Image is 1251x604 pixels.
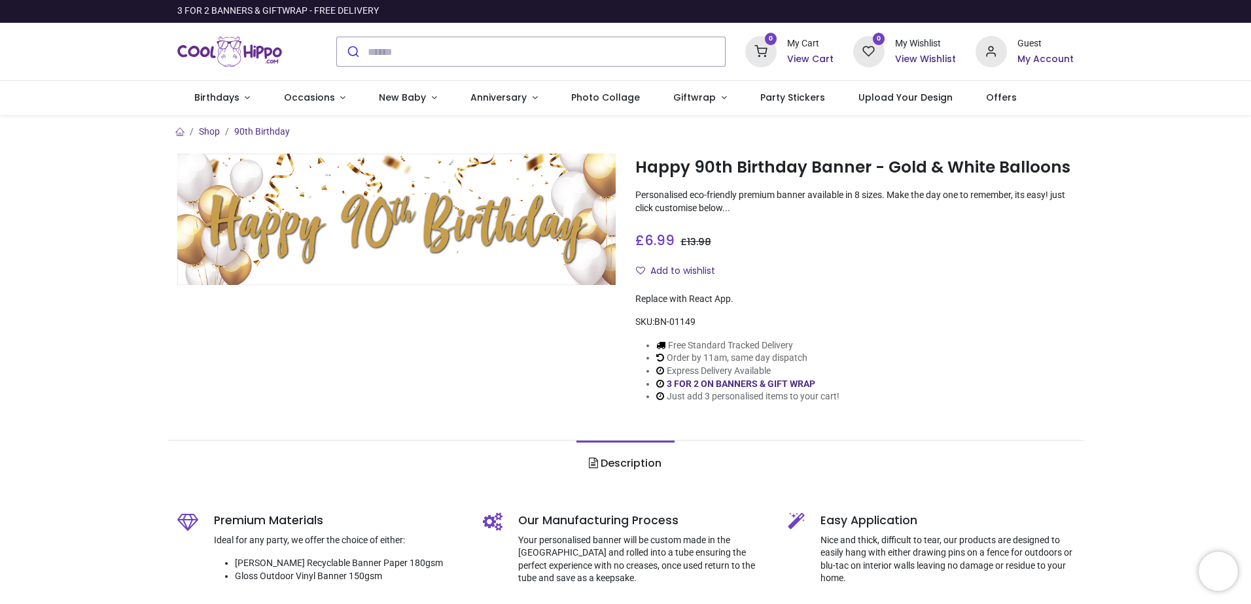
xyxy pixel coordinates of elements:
h5: Premium Materials [214,512,463,529]
div: My Wishlist [895,37,956,50]
span: £ [635,231,675,250]
sup: 0 [873,33,885,45]
div: Guest [1017,37,1074,50]
a: Shop [199,126,220,137]
span: Photo Collage [571,91,640,104]
sup: 0 [765,33,777,45]
div: SKU: [635,316,1074,329]
li: Free Standard Tracked Delivery [656,339,839,352]
a: View Wishlist [895,53,956,66]
iframe: Brevo live chat [1199,552,1238,591]
span: Party Stickers [760,91,825,104]
div: Replace with React App. [635,293,1074,306]
h5: Our Manufacturing Process [518,512,769,529]
a: Anniversary [453,81,554,115]
a: New Baby [362,81,454,115]
h5: Easy Application [820,512,1074,529]
li: Order by 11am, same day dispatch [656,352,839,365]
span: BN-01149 [654,316,696,327]
span: Offers [986,91,1017,104]
button: Submit [337,37,368,66]
button: Add to wishlistAdd to wishlist [635,260,726,282]
a: My Account [1017,53,1074,66]
span: Birthdays [194,91,239,104]
a: Giftwrap [656,81,743,115]
iframe: Customer reviews powered by Trustpilot [799,5,1074,18]
li: [PERSON_NAME] Recyclable Banner Paper 180gsm [235,557,463,570]
a: Occasions [267,81,362,115]
span: New Baby [379,91,426,104]
li: Express Delivery Available [656,365,839,378]
h1: Happy 90th Birthday Banner - Gold & White Balloons [635,156,1074,178]
span: Occasions [284,91,335,104]
span: Upload Your Design [858,91,953,104]
p: Nice and thick, difficult to tear, our products are designed to easily hang with either drawing p... [820,534,1074,585]
div: 3 FOR 2 BANNERS & GIFTWRAP - FREE DELIVERY [177,5,379,18]
i: Add to wishlist [636,266,645,275]
a: 0 [745,46,777,56]
a: 0 [853,46,885,56]
span: £ [680,235,711,248]
li: Just add 3 personalised items to your cart! [656,390,839,403]
a: 90th Birthday [234,126,290,137]
span: 6.99 [644,231,675,250]
div: My Cart [787,37,834,50]
span: Giftwrap [673,91,716,104]
a: Birthdays [177,81,267,115]
span: 13.98 [687,235,711,248]
img: Happy 90th Birthday Banner - Gold & White Balloons [177,154,616,285]
a: View Cart [787,53,834,66]
li: Gloss Outdoor Vinyl Banner 150gsm [235,570,463,583]
span: Anniversary [470,91,527,104]
a: 3 FOR 2 ON BANNERS & GIFT WRAP [667,378,815,389]
img: Cool Hippo [177,33,282,70]
p: Your personalised banner will be custom made in the [GEOGRAPHIC_DATA] and rolled into a tube ensu... [518,534,769,585]
p: Personalised eco-friendly premium banner available in 8 sizes. Make the day one to remember, its ... [635,189,1074,214]
a: Logo of Cool Hippo [177,33,282,70]
a: Description [576,441,674,486]
p: Ideal for any party, we offer the choice of either: [214,534,463,547]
